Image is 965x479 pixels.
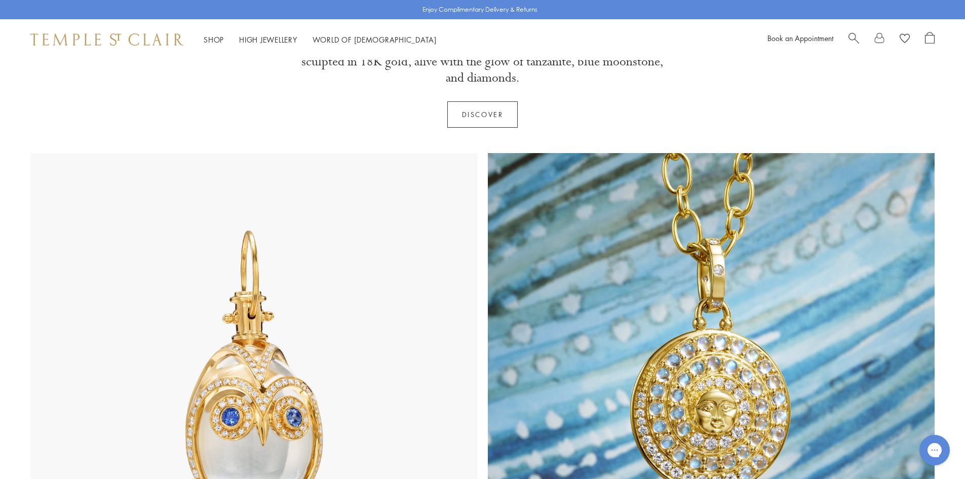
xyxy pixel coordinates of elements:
[848,32,859,47] a: Search
[925,32,935,47] a: Open Shopping Bag
[313,34,437,45] a: World of [DEMOGRAPHIC_DATA]World of [DEMOGRAPHIC_DATA]
[204,33,437,46] nav: Main navigation
[422,5,537,15] p: Enjoy Complimentary Delivery & Returns
[447,101,518,128] a: Discover
[239,34,297,45] a: High JewelleryHigh Jewellery
[30,33,183,46] img: Temple St. Clair
[914,431,955,469] iframe: Gorgias live chat messenger
[204,34,224,45] a: ShopShop
[767,33,833,43] a: Book an Appointment
[900,32,910,47] a: View Wishlist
